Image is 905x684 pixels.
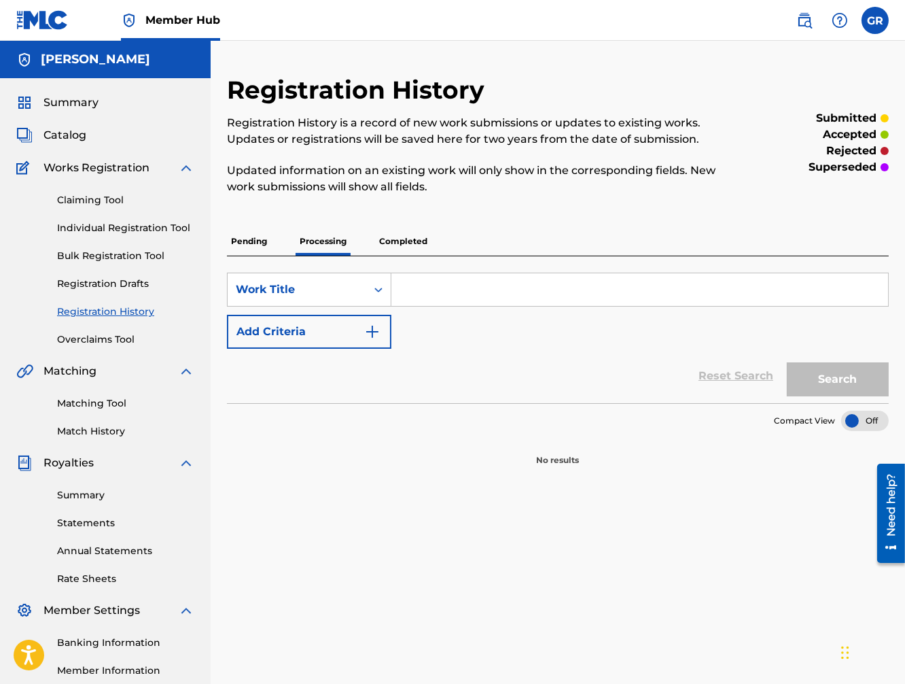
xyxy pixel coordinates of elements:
p: submitted [816,110,876,126]
a: Match History [57,424,194,439]
a: Registration History [57,305,194,319]
button: Add Criteria [227,315,391,349]
img: search [796,12,813,29]
p: accepted [823,126,876,143]
img: Top Rightsholder [121,12,137,29]
p: Registration History is a record of new work submissions or updates to existing works. Updates or... [227,115,737,148]
img: Works Registration [16,160,34,176]
div: Drag [841,632,849,673]
span: Catalog [43,127,86,143]
a: Summary [57,488,194,502]
img: 9d2ae6d4665cec9f34b9.svg [364,324,380,340]
p: Updated information on an existing work will only show in the corresponding fields. New work subm... [227,163,737,195]
a: Statements [57,516,194,530]
img: Summary [16,95,33,111]
p: superseded [809,159,876,175]
a: Claiming Tool [57,193,194,207]
p: Processing [296,227,351,256]
a: Bulk Registration Tool [57,249,194,263]
span: Compact View [774,415,835,427]
img: MLC Logo [16,10,69,30]
p: rejected [826,143,876,159]
img: Accounts [16,52,33,68]
p: Pending [227,227,271,256]
img: Catalog [16,127,33,143]
a: Registration Drafts [57,277,194,291]
img: Member Settings [16,602,33,619]
span: Member Hub [145,12,220,28]
img: Royalties [16,455,33,471]
span: Royalties [43,455,94,471]
a: Public Search [791,7,818,34]
a: SummarySummary [16,95,99,111]
img: Matching [16,363,33,379]
p: No results [537,438,580,466]
iframe: Chat Widget [837,619,905,684]
div: Help [826,7,853,34]
a: Matching Tool [57,396,194,411]
img: expand [178,363,194,379]
a: Annual Statements [57,544,194,558]
a: Individual Registration Tool [57,221,194,235]
form: Search Form [227,273,889,403]
span: Member Settings [43,602,140,619]
span: Matching [43,363,96,379]
div: Work Title [236,281,358,298]
span: Summary [43,95,99,111]
h2: Registration History [227,75,491,105]
a: CatalogCatalog [16,127,86,143]
h5: GE Da Piolet [41,52,150,67]
a: Banking Information [57,636,194,650]
div: User Menu [862,7,889,34]
img: expand [178,160,194,176]
a: Overclaims Tool [57,332,194,347]
a: Rate Sheets [57,572,194,586]
img: help [832,12,848,29]
span: Works Registration [43,160,149,176]
img: expand [178,455,194,471]
a: Member Information [57,664,194,678]
img: expand [178,602,194,619]
p: Completed [375,227,431,256]
iframe: Resource Center [867,457,905,569]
